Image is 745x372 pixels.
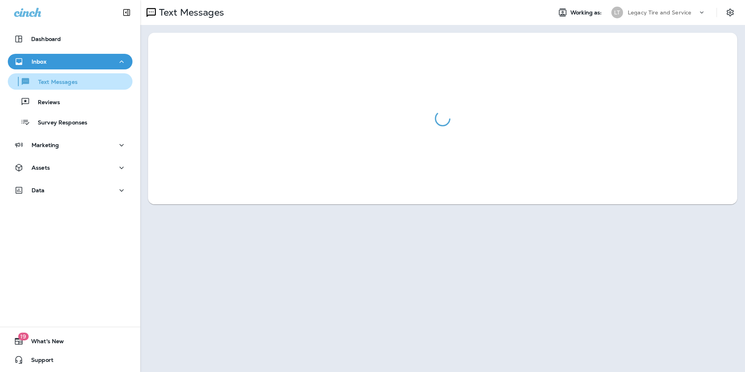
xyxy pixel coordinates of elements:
[723,5,737,19] button: Settings
[156,7,224,18] p: Text Messages
[18,333,28,340] span: 19
[30,119,87,127] p: Survey Responses
[32,165,50,171] p: Assets
[8,114,132,130] button: Survey Responses
[8,54,132,69] button: Inbox
[8,31,132,47] button: Dashboard
[8,352,132,368] button: Support
[23,338,64,347] span: What's New
[8,94,132,110] button: Reviews
[116,5,138,20] button: Collapse Sidebar
[30,99,60,106] p: Reviews
[8,73,132,90] button: Text Messages
[628,9,691,16] p: Legacy Tire and Service
[32,187,45,193] p: Data
[8,333,132,349] button: 19What's New
[23,357,53,366] span: Support
[8,182,132,198] button: Data
[8,160,132,175] button: Assets
[8,137,132,153] button: Marketing
[30,79,78,86] p: Text Messages
[32,142,59,148] p: Marketing
[31,36,61,42] p: Dashboard
[570,9,604,16] span: Working as:
[32,58,46,65] p: Inbox
[611,7,623,18] div: LT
